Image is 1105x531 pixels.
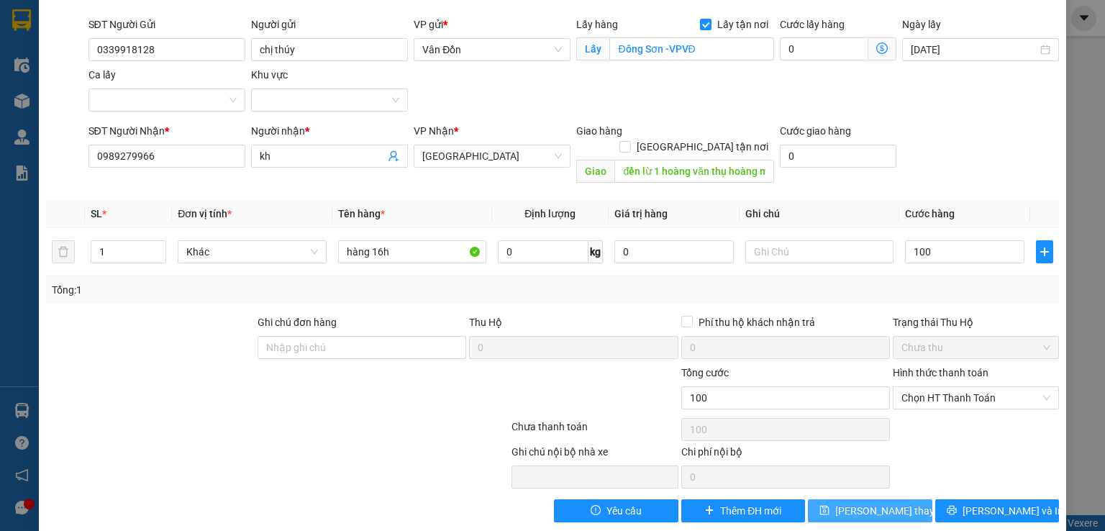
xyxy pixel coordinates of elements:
span: Định lượng [524,208,576,219]
span: printer [947,505,957,517]
input: Dọc đường [614,160,774,183]
button: exclamation-circleYêu cầu [554,499,678,522]
span: Tên hàng [338,208,385,219]
span: plus [704,505,714,517]
div: Khu vực [251,67,408,83]
label: Ngày lấy [902,19,941,30]
span: dollar-circle [876,42,888,54]
label: Ghi chú đơn hàng [258,317,337,328]
input: Ghi chú đơn hàng [258,336,466,359]
span: Thu Hộ [469,317,502,328]
div: Người gửi [251,17,408,32]
input: Cước giao hàng [780,145,896,168]
div: Chi phí nội bộ [681,444,890,466]
input: Ngày lấy [911,42,1037,58]
span: VP Nhận [414,125,454,137]
div: Người nhận [251,123,408,139]
div: Ghi chú nội bộ nhà xe [511,444,678,466]
input: Ghi Chú [745,240,893,263]
button: plusThêm ĐH mới [681,499,806,522]
input: VD: Bàn, Ghế [338,240,486,263]
button: printer[PERSON_NAME] và In [935,499,1060,522]
span: Tổng cước [681,367,729,378]
span: Hà Nội [422,145,562,167]
span: plus [1037,246,1052,258]
span: Khác [186,241,317,263]
span: [PERSON_NAME] thay đổi [835,503,950,519]
span: Giao [576,160,614,183]
span: Lấy tận nơi [711,17,774,32]
span: user-add [388,150,399,162]
input: Lấy tận nơi [609,37,774,60]
span: Thêm ĐH mới [720,503,781,519]
span: Chọn HT Thanh Toán [901,387,1050,409]
span: SL [91,208,102,219]
span: Giá trị hàng [614,208,668,219]
span: save [819,505,829,517]
div: VP gửi [414,17,570,32]
span: Lấy hàng [576,19,618,30]
label: Hình thức thanh toán [893,367,988,378]
span: [GEOGRAPHIC_DATA] tận nơi [631,139,774,155]
span: Đơn vị tính [178,208,232,219]
span: Yêu cầu [606,503,642,519]
span: Vân Đồn [422,39,562,60]
span: kg [588,240,603,263]
label: Cước lấy hàng [780,19,845,30]
div: Tổng: 1 [52,282,427,298]
span: Phí thu hộ khách nhận trả [693,314,821,330]
button: plus [1036,240,1053,263]
span: Giao hàng [576,125,622,137]
button: delete [52,240,75,263]
th: Ghi chú [740,200,899,228]
input: Cước lấy hàng [780,37,868,60]
div: Chưa thanh toán [510,419,679,444]
span: Lấy [576,37,609,60]
span: Chưa thu [901,337,1050,358]
label: Cước giao hàng [780,125,851,137]
div: Trạng thái Thu Hộ [893,314,1059,330]
button: save[PERSON_NAME] thay đổi [808,499,932,522]
label: Ca lấy [88,69,116,81]
div: SĐT Người Gửi [88,17,245,32]
div: SĐT Người Nhận [88,123,245,139]
span: [PERSON_NAME] và In [963,503,1063,519]
span: Cước hàng [905,208,955,219]
span: exclamation-circle [591,505,601,517]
